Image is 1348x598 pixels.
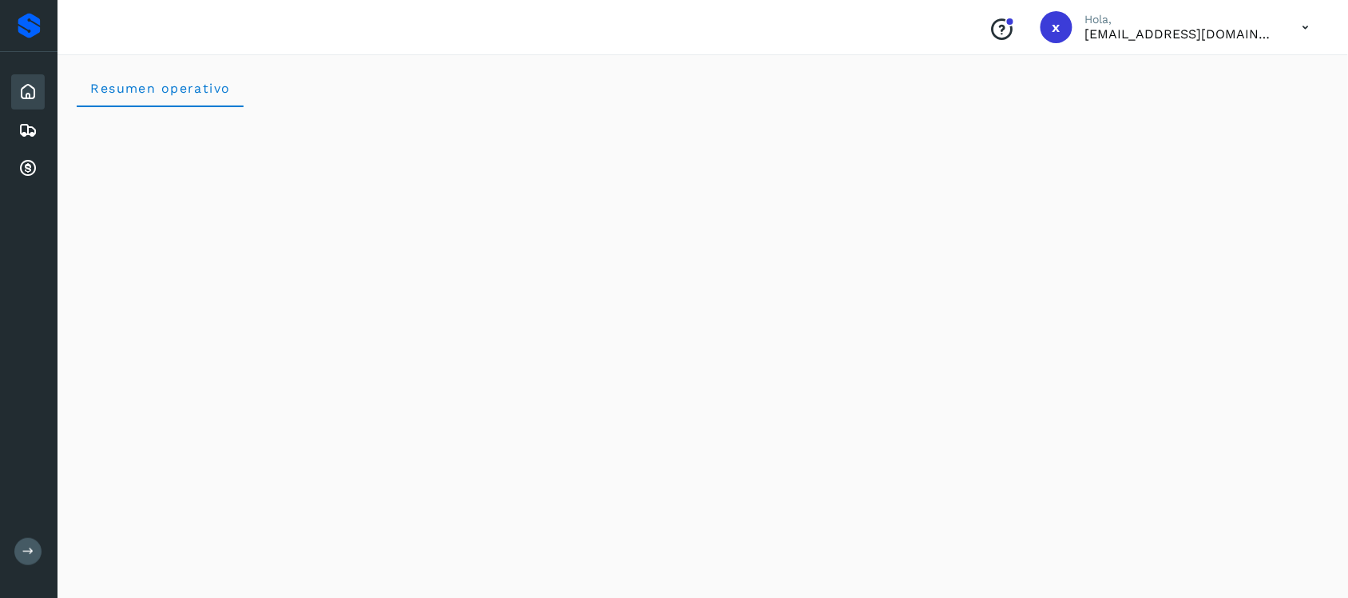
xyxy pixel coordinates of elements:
div: Cuentas por cobrar [11,151,45,186]
div: Inicio [11,74,45,110]
div: Embarques [11,113,45,148]
span: Resumen operativo [89,81,231,96]
p: Hola, [1085,13,1277,26]
p: xmgm@transportesser.com.mx [1085,26,1277,42]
